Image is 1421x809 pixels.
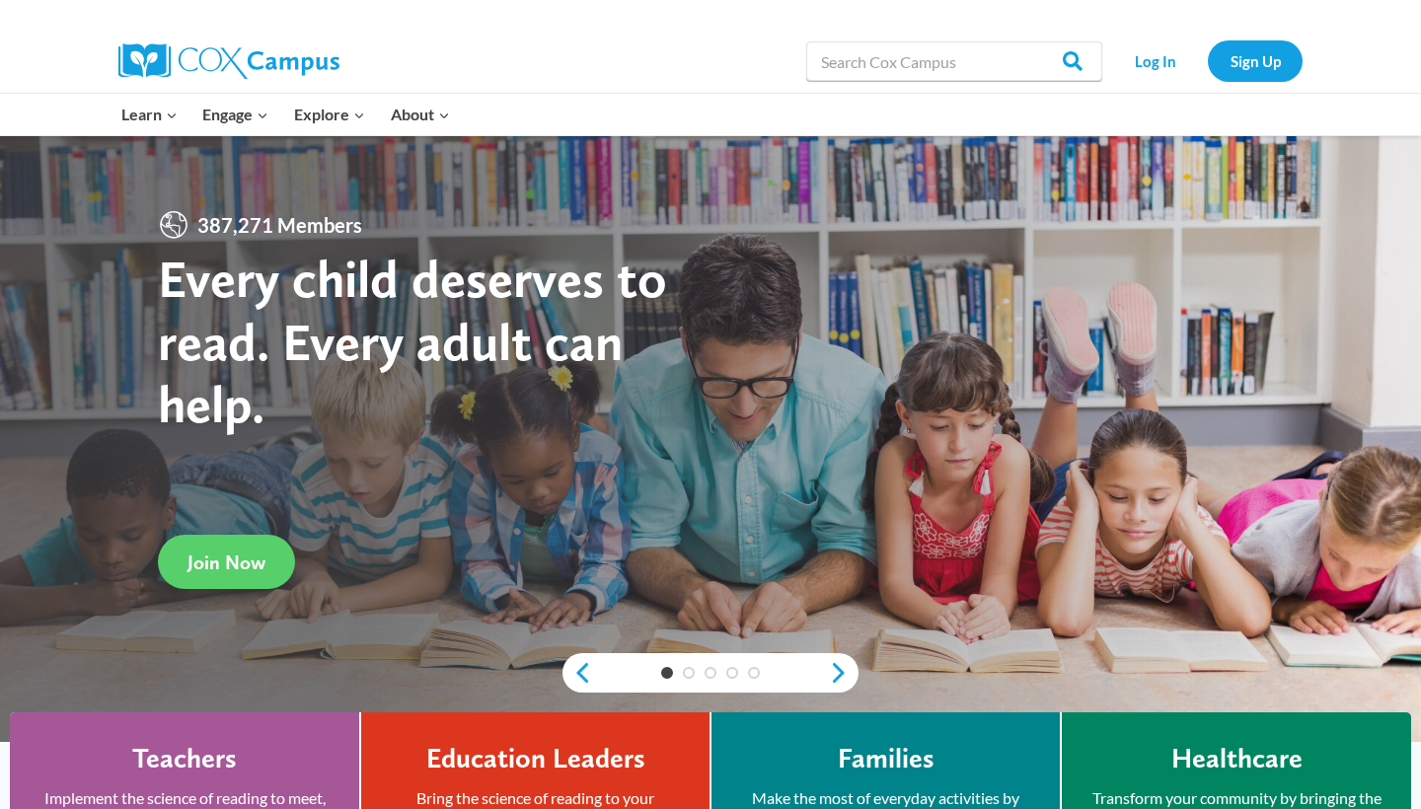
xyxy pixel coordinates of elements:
span: About [391,102,450,127]
a: Sign Up [1208,40,1303,81]
input: Search Cox Campus [806,41,1102,81]
strong: Every child deserves to read. Every adult can help. [158,247,667,435]
span: Join Now [187,551,265,574]
span: Engage [202,102,268,127]
span: Explore [294,102,365,127]
a: 4 [726,667,738,679]
img: Cox Campus [118,43,339,79]
a: 2 [683,667,695,679]
h4: Families [838,742,935,775]
a: next [829,661,859,685]
a: previous [562,661,592,685]
a: Log In [1112,40,1198,81]
a: 5 [748,667,760,679]
a: 3 [705,667,716,679]
h4: Teachers [132,742,237,775]
nav: Primary Navigation [109,94,462,135]
a: 1 [661,667,673,679]
nav: Secondary Navigation [1112,40,1303,81]
div: content slider buttons [562,653,859,693]
h4: Education Leaders [426,742,645,775]
h4: Healthcare [1171,742,1303,775]
span: 387,271 Members [189,209,370,241]
span: Learn [121,102,178,127]
a: Join Now [158,535,295,589]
